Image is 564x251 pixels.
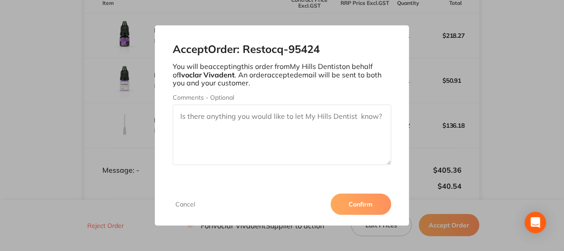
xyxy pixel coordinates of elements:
[525,212,546,233] div: Open Intercom Messenger
[331,194,391,215] button: Confirm
[173,43,391,56] h2: Accept Order: Restocq- 95424
[173,62,391,87] p: You will be accepting this order from My Hills Dentist on behalf of . An order accepted email wil...
[179,70,235,79] b: Ivoclar Vivadent
[173,200,198,208] button: Cancel
[173,94,391,101] label: Comments - Optional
